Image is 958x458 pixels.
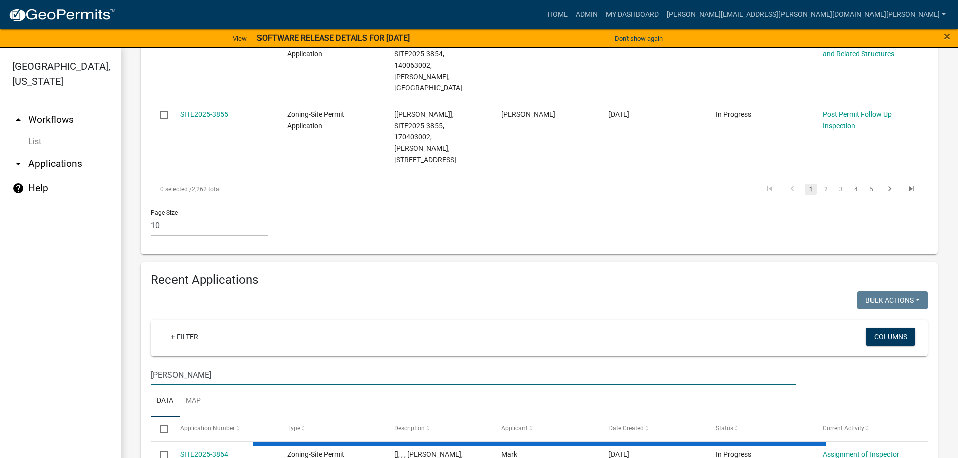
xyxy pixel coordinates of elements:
datatable-header-cell: Current Activity [813,417,920,441]
a: 2. Zoning Review Dwelling and Related Structures [823,38,903,58]
span: × [944,29,950,43]
a: Data [151,385,180,417]
datatable-header-cell: Type [277,417,384,441]
a: SITE2025-3855 [180,110,228,118]
a: Home [544,5,572,24]
i: help [12,182,24,194]
a: + Filter [163,328,206,346]
div: 2,262 total [151,176,458,202]
li: page 1 [803,180,818,198]
i: arrow_drop_down [12,158,24,170]
a: go to next page [880,184,899,195]
li: page 5 [863,180,879,198]
span: 0 selected / [160,186,192,193]
button: Close [944,30,950,42]
span: Hoffelt [501,110,555,118]
span: Type [287,425,300,432]
span: Applicant [501,425,528,432]
datatable-header-cell: Application Number [170,417,277,441]
span: [Tyler Lindsay], SITE2025-3854, 140063002, ANTHONY DALY, 25662 230TH AVE [394,38,462,92]
a: 4 [850,184,862,195]
span: Application Number [180,425,235,432]
a: View [229,30,251,47]
a: [PERSON_NAME][EMAIL_ADDRESS][PERSON_NAME][DOMAIN_NAME][PERSON_NAME] [663,5,950,24]
button: Don't show again [611,30,667,47]
span: Status [716,425,733,432]
span: Date Created [608,425,644,432]
a: My Dashboard [602,5,663,24]
li: page 4 [848,180,863,198]
a: Admin [572,5,602,24]
span: [Wayne Leitheiser], SITE2025-3855, 170403002, DONN HOFFELT, 10215 SAINT MARYS RD [394,110,456,164]
span: Zoning-Site Permit Application [287,110,344,130]
strong: SOFTWARE RELEASE DETAILS FOR [DATE] [257,33,410,43]
a: Post Permit Follow Up Inspection [823,110,892,130]
a: Map [180,385,207,417]
a: go to last page [902,184,921,195]
a: 1 [805,184,817,195]
a: go to first page [760,184,779,195]
span: Current Activity [823,425,864,432]
a: 3 [835,184,847,195]
input: Search for applications [151,364,796,385]
li: page 3 [833,180,848,198]
a: 2 [820,184,832,195]
datatable-header-cell: Applicant [492,417,599,441]
datatable-header-cell: Date Created [599,417,706,441]
h4: Recent Applications [151,272,928,287]
span: 09/06/2025 [608,110,629,118]
button: Columns [866,328,915,346]
button: Bulk Actions [857,291,928,309]
li: page 2 [818,180,833,198]
i: arrow_drop_up [12,114,24,126]
datatable-header-cell: Status [706,417,813,441]
span: Zoning-Site Permit Application [287,38,344,58]
datatable-header-cell: Select [151,417,170,441]
datatable-header-cell: Description [385,417,492,441]
span: Description [394,425,425,432]
a: 5 [865,184,877,195]
span: In Progress [716,110,751,118]
a: go to previous page [782,184,802,195]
